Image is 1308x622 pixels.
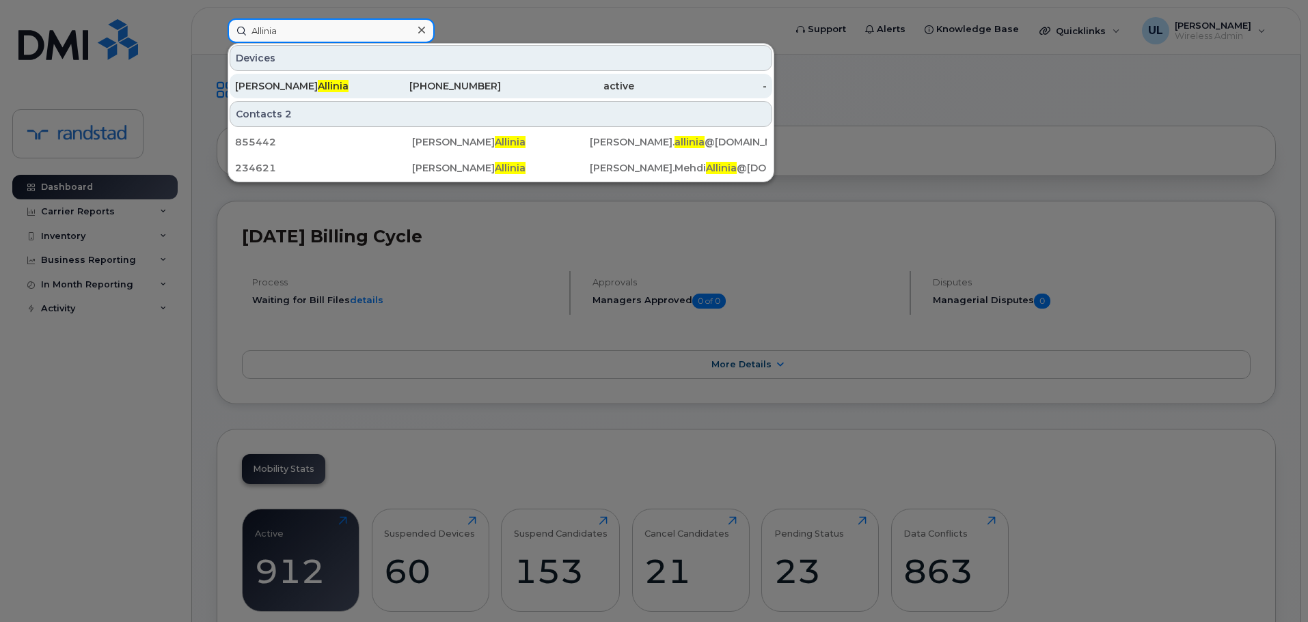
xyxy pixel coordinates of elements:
[230,156,772,180] a: 234621[PERSON_NAME]Allinia[PERSON_NAME].MehdiAllinia@[DOMAIN_NAME]
[230,130,772,154] a: 855442[PERSON_NAME]Allinia[PERSON_NAME].allinia@[DOMAIN_NAME]
[634,79,767,93] div: -
[230,101,772,127] div: Contacts
[495,162,526,174] span: Allinia
[675,136,705,148] span: allinia
[230,45,772,71] div: Devices
[501,79,634,93] div: active
[706,162,737,174] span: Allinia
[495,136,526,148] span: Allinia
[590,135,767,149] div: [PERSON_NAME]. @[DOMAIN_NAME]
[235,161,412,175] div: 234621
[368,79,502,93] div: [PHONE_NUMBER]
[412,135,589,149] div: [PERSON_NAME]
[235,79,368,93] div: [PERSON_NAME]
[590,161,767,175] div: [PERSON_NAME].Mehdi @[DOMAIN_NAME]
[285,107,292,121] span: 2
[318,80,349,92] span: Allinia
[235,135,412,149] div: 855442
[412,161,589,175] div: [PERSON_NAME]
[230,74,772,98] a: [PERSON_NAME]Allinia[PHONE_NUMBER]active-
